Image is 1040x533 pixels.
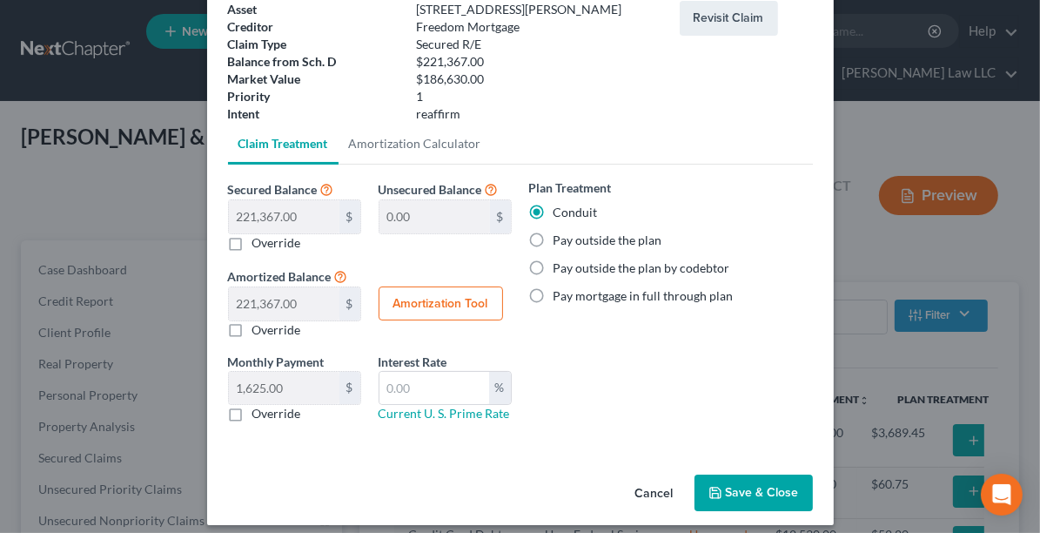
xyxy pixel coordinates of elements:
[981,474,1023,516] div: Open Intercom Messenger
[379,372,489,405] input: 0.00
[219,53,407,71] div: Balance from Sch. D
[529,179,612,197] label: Plan Treatment
[339,287,360,320] div: $
[229,287,339,320] input: 0.00
[219,105,407,123] div: Intent
[554,260,730,277] label: Pay outside the plan by codebtor
[228,269,332,284] span: Amortized Balance
[554,232,662,249] label: Pay outside the plan
[407,18,671,36] div: Freedom Mortgage
[379,182,482,197] span: Unsecured Balance
[339,123,492,165] a: Amortization Calculator
[219,36,407,53] div: Claim Type
[489,372,511,405] div: %
[229,200,339,233] input: 0.00
[407,53,671,71] div: $221,367.00
[680,1,778,36] button: Revisit Claim
[407,88,671,105] div: 1
[339,200,360,233] div: $
[228,353,325,371] label: Monthly Payment
[228,182,318,197] span: Secured Balance
[407,71,671,88] div: $186,630.00
[219,71,407,88] div: Market Value
[621,476,688,511] button: Cancel
[252,234,301,252] label: Override
[339,372,360,405] div: $
[252,405,301,422] label: Override
[554,287,734,305] label: Pay mortgage in full through plan
[219,18,407,36] div: Creditor
[379,287,503,321] button: Amortization Tool
[379,200,490,233] input: 0.00
[407,1,671,18] div: [STREET_ADDRESS][PERSON_NAME]
[219,88,407,105] div: Priority
[229,372,339,405] input: 0.00
[379,353,447,371] label: Interest Rate
[407,105,671,123] div: reaffirm
[228,123,339,165] a: Claim Treatment
[490,200,511,233] div: $
[694,475,813,511] button: Save & Close
[379,406,510,421] a: Current U. S. Prime Rate
[252,321,301,339] label: Override
[219,1,407,18] div: Asset
[554,204,598,221] label: Conduit
[407,36,671,53] div: Secured R/E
